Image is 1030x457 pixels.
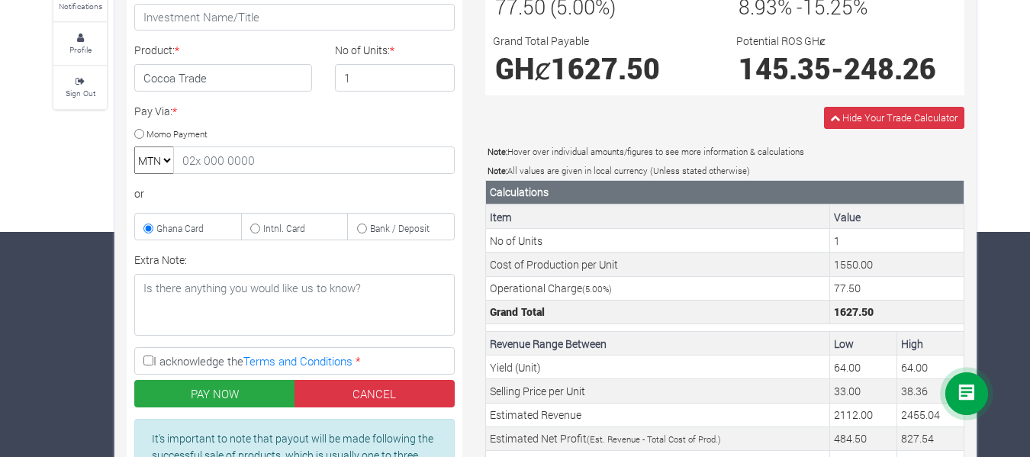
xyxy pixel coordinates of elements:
a: Profile [53,23,107,65]
td: Your estimated Revenue expected (Grand Total * Max. Est. Revenue Percentage) [897,403,964,426]
small: ( %) [582,283,612,294]
label: I acknowledge the [134,347,455,375]
label: Grand Total Payable [493,33,589,49]
small: Hover over individual amounts/figures to see more information & calculations [488,146,804,157]
label: Extra Note: [134,252,187,268]
label: No of Units: [335,42,394,58]
a: CANCEL [295,380,455,407]
small: Notifications [59,1,102,11]
button: PAY NOW [134,380,295,407]
h1: - [739,51,954,85]
input: Investment Name/Title [134,4,455,31]
td: No of Units [486,229,830,253]
td: Cost of Production per Unit [486,253,830,276]
a: Terms and Conditions [243,353,352,368]
div: or [134,185,455,201]
td: Estimated Net Profit [486,426,830,450]
b: Grand Total [490,304,545,319]
b: Note: [488,165,507,176]
td: Your estimated maximum Yield [897,356,964,379]
span: Hide Your Trade Calculator [842,111,958,124]
td: Your estimated minimum Selling Price per Unit [830,379,897,403]
small: Intnl. Card [263,222,305,234]
small: (Est. Revenue - Total Cost of Prod.) [587,433,721,445]
small: Sign Out [66,88,95,98]
td: Estimated Revenue [486,403,830,426]
span: 1627.50 [551,50,660,87]
label: Potential ROS GHȼ [736,33,826,49]
label: Pay Via: [134,103,177,119]
h4: Cocoa Trade [134,64,312,92]
span: 248.26 [844,50,936,87]
small: Bank / Deposit [370,222,430,234]
b: Value [834,210,861,224]
td: Your estimated minimum Yield [830,356,897,379]
b: Note: [488,146,507,157]
small: Ghana Card [156,222,204,234]
th: Calculations [486,180,964,204]
td: Your estimated Profit to be made (Estimated Revenue - Total Cost of Production) [897,426,964,450]
h1: GHȼ [495,51,711,85]
td: This is the operational charge by Grow For Me [830,276,964,300]
td: Selling Price per Unit [486,379,830,403]
small: Profile [69,44,92,55]
td: Yield (Unit) [486,356,830,379]
td: This is the Total Cost. (Unit Cost + (Operational Charge * Unit Cost)) * No of Units [830,300,964,323]
input: 02x 000 0000 [173,146,455,174]
td: This is the number of Units [830,229,964,253]
span: 5.00 [585,283,603,294]
input: Bank / Deposit [357,224,367,233]
td: Your estimated Revenue expected (Grand Total * Min. Est. Revenue Percentage) [830,403,897,426]
input: Ghana Card [143,224,153,233]
small: Momo Payment [146,127,208,139]
td: Your estimated Profit to be made (Estimated Revenue - Total Cost of Production) [830,426,897,450]
input: Momo Payment [134,129,144,139]
small: All values are given in local currency (Unless stated otherwise) [488,165,750,176]
b: Item [490,210,512,224]
b: Revenue Range Between [490,336,607,351]
label: Product: [134,42,179,58]
td: Operational Charge [486,276,830,300]
td: Your estimated maximum Selling Price per Unit [897,379,964,403]
b: Low [834,336,854,351]
td: This is the cost of a Unit [830,253,964,276]
b: High [901,336,923,351]
input: I acknowledge theTerms and Conditions * [143,356,153,365]
input: Intnl. Card [250,224,260,233]
a: Sign Out [53,66,107,108]
span: 145.35 [739,50,831,87]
